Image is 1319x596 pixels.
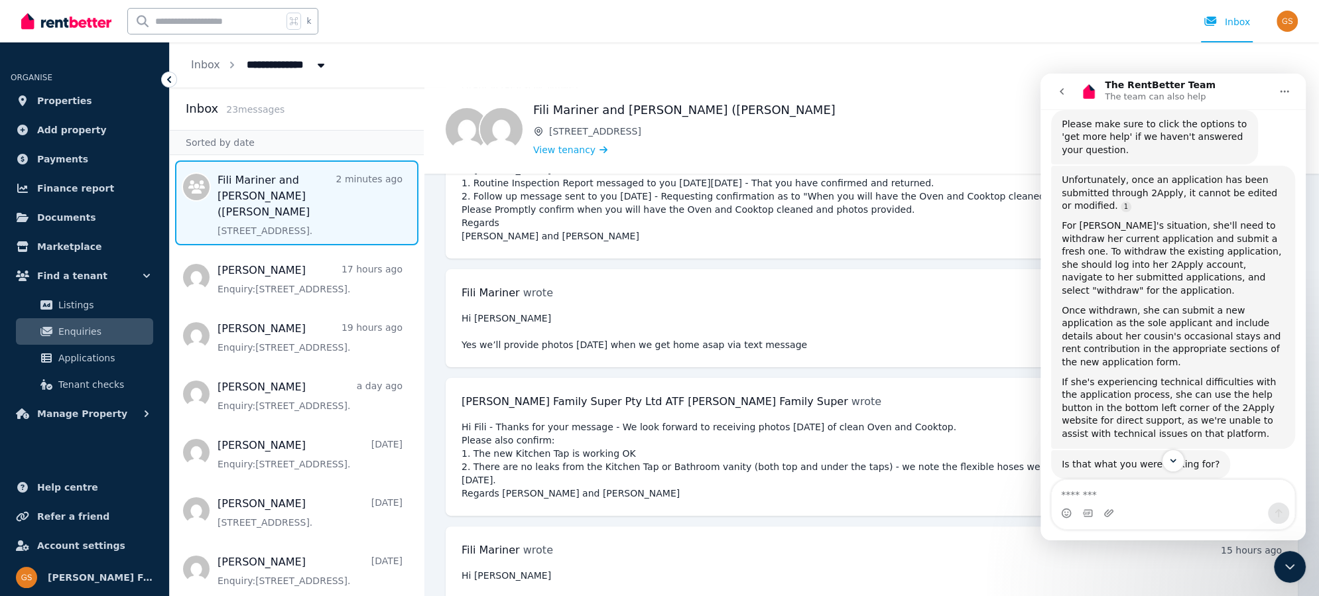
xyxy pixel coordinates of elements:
span: Fili Mariner [462,286,520,299]
span: wrote [523,544,553,556]
img: RentBetter [21,11,111,31]
a: Help centre [11,474,158,501]
span: Finance report [37,180,114,196]
a: View tenancy [533,143,607,156]
span: Account settings [37,538,125,554]
pre: Hi Fili - Thanks for your message - We look forward to receiving photos [DATE] of clean Oven and ... [462,420,1282,500]
h2: Inbox [186,99,218,118]
span: Help centre [37,479,98,495]
a: Marketplace [11,233,158,260]
a: Enquiries [16,318,153,345]
iframe: Intercom live chat [1274,551,1306,583]
span: Manage Property [37,406,127,422]
span: [PERSON_NAME] Family Super Pty Ltd ATF [PERSON_NAME] Family Super [48,569,153,585]
div: Inbox [1204,15,1250,29]
a: Add property [11,117,158,143]
span: k [306,16,311,27]
nav: Breadcrumb [170,42,349,88]
span: Tenant checks [58,377,148,392]
a: [PERSON_NAME]19 hours agoEnquiry:[STREET_ADDRESS]. [218,321,403,354]
a: Tenant checks [16,371,153,398]
span: ORGANISE [11,73,52,82]
span: [STREET_ADDRESS] [549,125,1190,138]
span: wrote [523,286,553,299]
span: 23 message s [226,104,284,115]
span: Marketplace [37,239,101,255]
span: View tenancy [533,143,596,156]
a: [PERSON_NAME][DATE]Enquiry:[STREET_ADDRESS]. [218,554,403,587]
a: [PERSON_NAME]17 hours agoEnquiry:[STREET_ADDRESS]. [218,263,403,296]
a: Refer a friend [11,503,158,530]
span: Properties [37,93,92,109]
span: Add property [37,122,107,138]
div: Sorted by date [170,130,424,155]
a: Fili Mariner and [PERSON_NAME] ([PERSON_NAME]2 minutes ago[STREET_ADDRESS]. [218,172,403,237]
a: Payments [11,146,158,172]
img: Fili Mariner [446,108,488,150]
pre: Hi [PERSON_NAME] Yes we’ll provide photos [DATE] when we get home asap via text message [462,312,1282,351]
a: Documents [11,204,158,231]
span: Documents [37,209,96,225]
pre: Hi [PERSON_NAME] and Fili - I refer to the: 1. Routine Inspection Report messaged to you [DATE][D... [462,163,1282,243]
a: Applications [16,345,153,371]
button: Manage Property [11,400,158,427]
img: Vitaliano (Victor) Pulaa [480,108,523,150]
span: wrote [851,395,881,408]
span: Find a tenant [37,268,107,284]
span: Payments [37,151,88,167]
iframe: Intercom live chat [1040,74,1306,540]
span: Listings [58,297,148,313]
a: Properties [11,88,158,114]
a: Account settings [11,532,158,559]
span: [PERSON_NAME] Family Super Pty Ltd ATF [PERSON_NAME] Family Super [462,395,848,408]
span: Applications [58,350,148,366]
time: 15 hours ago [1221,545,1282,556]
span: Fili Mariner [462,544,520,556]
img: Stanyer Family Super Pty Ltd ATF Stanyer Family Super [16,567,37,588]
h1: Fili Mariner and [PERSON_NAME] ([PERSON_NAME] [533,101,1190,119]
img: Stanyer Family Super Pty Ltd ATF Stanyer Family Super [1277,11,1298,32]
span: Refer a friend [37,508,109,524]
button: Find a tenant [11,263,158,289]
a: Inbox [191,58,220,71]
a: Finance report [11,175,158,202]
a: [PERSON_NAME][DATE]Enquiry:[STREET_ADDRESS]. [218,438,403,471]
a: Listings [16,292,153,318]
span: Enquiries [58,324,148,339]
a: [PERSON_NAME][DATE][STREET_ADDRESS]. [218,496,403,529]
a: [PERSON_NAME]a day agoEnquiry:[STREET_ADDRESS]. [218,379,403,412]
